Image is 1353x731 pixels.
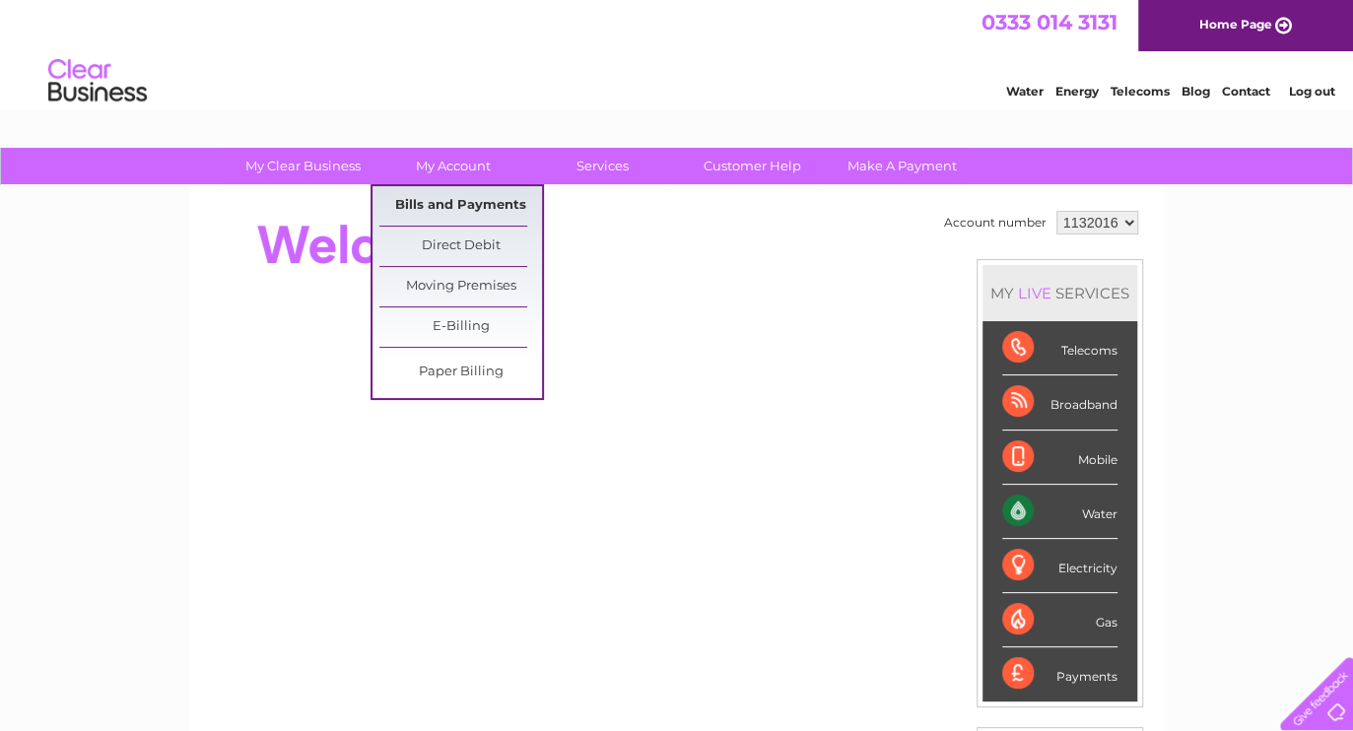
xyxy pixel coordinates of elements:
[521,148,684,184] a: Services
[1006,84,1044,99] a: Water
[379,227,542,266] a: Direct Debit
[1002,539,1117,593] div: Electricity
[821,148,983,184] a: Make A Payment
[1222,84,1270,99] a: Contact
[1014,284,1055,302] div: LIVE
[1002,431,1117,485] div: Mobile
[47,51,148,111] img: logo.png
[982,265,1137,321] div: MY SERVICES
[1002,375,1117,430] div: Broadband
[372,148,534,184] a: My Account
[671,148,834,184] a: Customer Help
[1002,485,1117,539] div: Water
[222,148,384,184] a: My Clear Business
[1002,647,1117,700] div: Payments
[379,267,542,306] a: Moving Premises
[1288,84,1334,99] a: Log out
[379,353,542,392] a: Paper Billing
[1055,84,1099,99] a: Energy
[939,206,1051,239] td: Account number
[379,186,542,226] a: Bills and Payments
[1002,321,1117,375] div: Telecoms
[1182,84,1210,99] a: Blog
[379,307,542,347] a: E-Billing
[1111,84,1170,99] a: Telecoms
[981,10,1117,34] a: 0333 014 3131
[1002,593,1117,647] div: Gas
[212,11,1143,96] div: Clear Business is a trading name of Verastar Limited (registered in [GEOGRAPHIC_DATA] No. 3667643...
